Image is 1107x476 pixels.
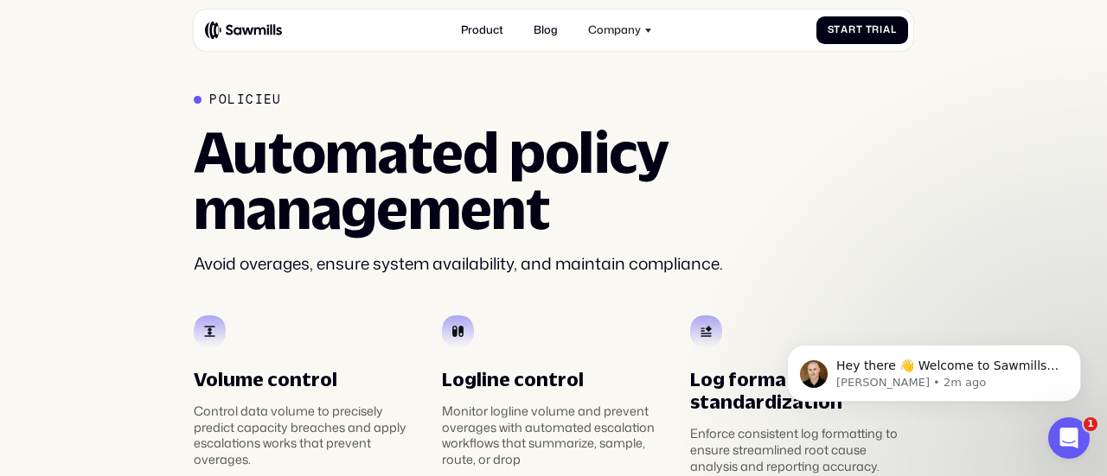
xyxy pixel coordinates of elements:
[761,308,1107,429] iframe: Intercom notifications message
[442,403,666,468] div: Monitor logline volume and prevent overages with automated escalation workflows that summarize, s...
[883,24,891,35] span: a
[442,368,666,390] div: Logline control
[194,368,418,390] div: Volume control
[872,24,880,35] span: r
[690,368,914,414] div: Log format standardization
[194,124,913,236] h2: Automated policy management
[856,24,863,35] span: t
[588,23,641,36] div: Company
[891,24,897,35] span: l
[816,16,908,45] a: StartTrial
[866,24,873,35] span: T
[880,24,883,35] span: i
[690,426,914,474] div: Enforce consistent log formatting to ensure streamlined root cause analysis and reporting accuracy.
[848,24,856,35] span: r
[834,24,841,35] span: t
[841,24,848,35] span: a
[194,403,418,468] div: Control data volume to precisely predict capacity breaches and apply escalations works that preve...
[828,24,835,35] span: S
[209,92,282,107] div: PolicieU
[525,16,566,46] a: Blog
[580,16,661,46] div: Company
[194,252,913,276] div: Avoid overages, ensure system availability, and maintain compliance.
[452,16,511,46] a: Product
[1084,417,1097,431] span: 1
[1048,417,1090,459] iframe: Intercom live chat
